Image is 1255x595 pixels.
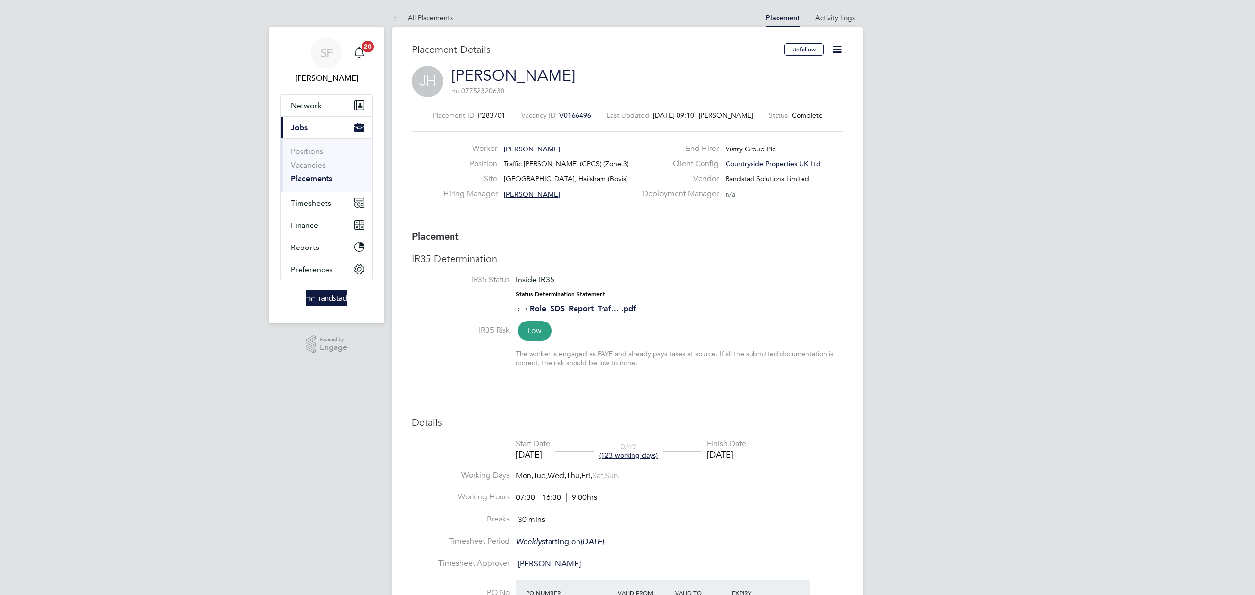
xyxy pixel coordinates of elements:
[504,174,628,183] span: [GEOGRAPHIC_DATA], Hailsham (Bovis)
[653,111,699,120] span: [DATE] 09:10 -
[726,145,776,153] span: Vistry Group Plc
[443,174,497,184] label: Site
[281,138,372,192] div: Jobs
[518,515,545,524] span: 30 mins
[306,335,348,354] a: Powered byEngage
[412,471,510,481] label: Working Days
[726,174,809,183] span: Randstad Solutions Limited
[518,559,581,569] span: [PERSON_NAME]
[306,290,347,306] img: randstad-logo-retina.png
[412,558,510,569] label: Timesheet Approver
[636,144,719,154] label: End Hirer
[592,471,605,481] span: Sat,
[516,537,604,546] span: starting on
[516,275,554,284] span: Inside IR35
[504,145,560,153] span: [PERSON_NAME]
[516,449,550,460] div: [DATE]
[412,275,510,285] label: IR35 Status
[566,471,581,481] span: Thu,
[433,111,474,120] label: Placement ID
[412,252,843,265] h3: IR35 Determination
[281,117,372,138] button: Jobs
[281,236,372,258] button: Reports
[452,66,575,85] a: [PERSON_NAME]
[699,111,753,120] span: [PERSON_NAME]
[607,111,649,120] label: Last Updated
[281,192,372,214] button: Timesheets
[636,189,719,199] label: Deployment Manager
[478,111,505,120] span: P283701
[269,27,384,323] nav: Main navigation
[530,304,636,313] a: Role_SDS_Report_Traf... .pdf
[281,214,372,236] button: Finance
[580,537,604,546] em: [DATE]
[412,66,443,97] span: JH
[291,198,331,208] span: Timesheets
[605,471,618,481] span: Sun
[362,41,374,52] span: 20
[594,442,663,460] div: DAYS
[815,13,855,22] a: Activity Logs
[443,159,497,169] label: Position
[291,123,308,132] span: Jobs
[521,111,555,120] label: Vacancy ID
[636,159,719,169] label: Client Config
[412,43,777,56] h3: Placement Details
[443,189,497,199] label: Hiring Manager
[443,144,497,154] label: Worker
[516,291,605,297] strong: Status Determination Statement
[769,111,788,120] label: Status
[392,13,453,22] a: All Placements
[766,14,800,22] a: Placement
[320,47,333,59] span: SF
[452,86,504,95] span: m: 07752320630
[533,471,548,481] span: Tue,
[281,95,372,116] button: Network
[281,258,372,280] button: Preferences
[707,439,746,449] div: Finish Date
[291,174,332,183] a: Placements
[504,190,560,198] span: [PERSON_NAME]
[412,230,459,242] b: Placement
[291,160,326,170] a: Vacancies
[280,290,373,306] a: Go to home page
[412,514,510,524] label: Breaks
[581,471,592,481] span: Fri,
[291,221,318,230] span: Finance
[291,243,319,252] span: Reports
[291,147,323,156] a: Positions
[599,451,658,460] span: (123 working days)
[726,159,821,168] span: Countryside Properties UK Ltd
[726,190,735,198] span: n/a
[412,416,843,429] h3: Details
[518,321,552,341] span: Low
[792,111,823,120] span: Complete
[291,265,333,274] span: Preferences
[412,536,510,546] label: Timesheet Period
[516,493,597,503] div: 07:30 - 16:30
[636,174,719,184] label: Vendor
[548,471,566,481] span: Wed,
[516,349,843,367] div: The worker is engaged as PAYE and already pays taxes at source. If all the submitted documentatio...
[350,37,369,69] a: 20
[280,73,373,84] span: Sheree Flatman
[516,537,542,546] em: Weekly
[516,471,533,481] span: Mon,
[412,492,510,502] label: Working Hours
[707,449,746,460] div: [DATE]
[504,159,629,168] span: Traffic [PERSON_NAME] (CPCS) (Zone 3)
[566,493,597,502] span: 9.00hrs
[784,43,824,56] button: Unfollow
[320,344,347,352] span: Engage
[412,325,510,336] label: IR35 Risk
[516,439,550,449] div: Start Date
[320,335,347,344] span: Powered by
[559,111,591,120] span: V0166496
[291,101,322,110] span: Network
[280,37,373,84] a: SF[PERSON_NAME]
